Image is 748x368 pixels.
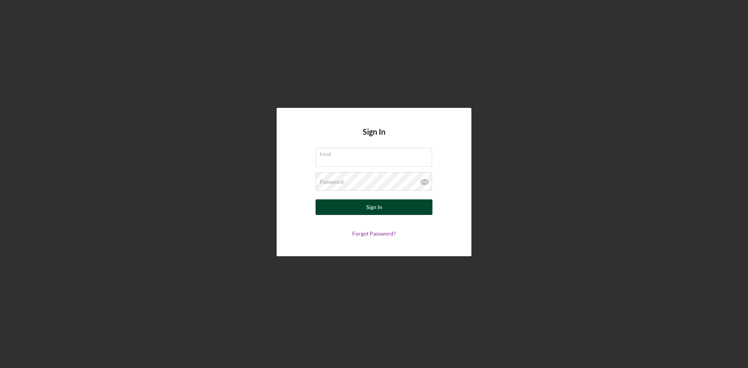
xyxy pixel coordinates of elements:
[352,230,396,237] a: Forgot Password?
[320,148,432,157] label: Email
[316,199,432,215] button: Sign In
[320,179,344,185] label: Password
[366,199,382,215] div: Sign In
[363,127,385,148] h4: Sign In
